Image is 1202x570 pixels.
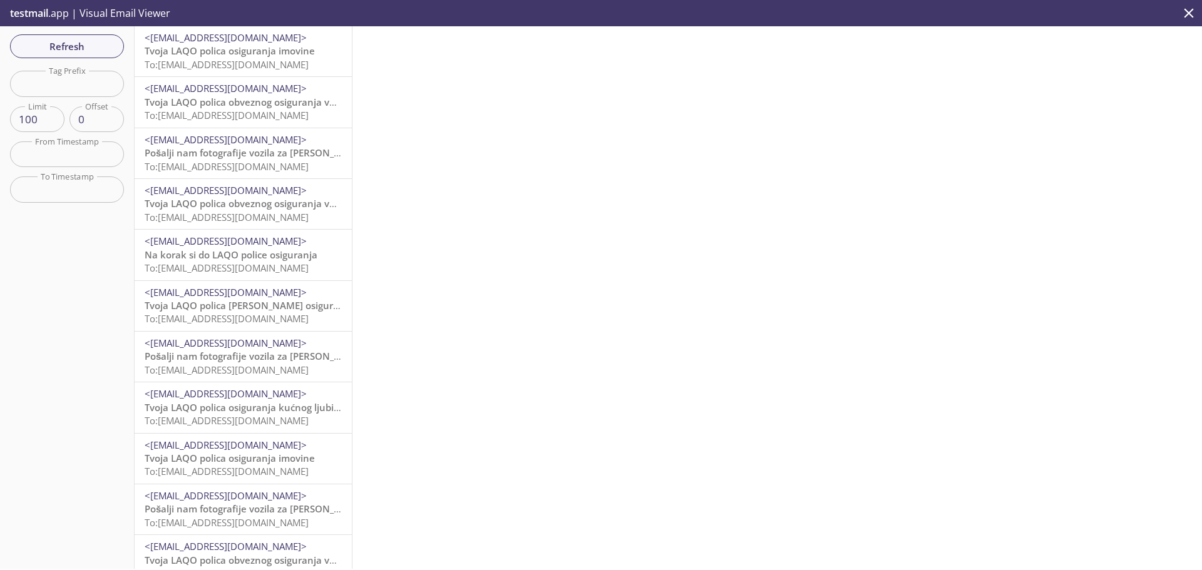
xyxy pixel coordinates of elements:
[135,281,352,331] div: <[EMAIL_ADDRESS][DOMAIN_NAME]>Tvoja LAQO polica [PERSON_NAME] osiguranja vozilaTo:[EMAIL_ADDRESS]...
[145,401,352,414] span: Tvoja LAQO polica osiguranja kućnog ljubimca
[145,58,309,71] span: To: [EMAIL_ADDRESS][DOMAIN_NAME]
[145,387,307,400] span: <[EMAIL_ADDRESS][DOMAIN_NAME]>
[145,465,309,477] span: To: [EMAIL_ADDRESS][DOMAIN_NAME]
[145,312,309,325] span: To: [EMAIL_ADDRESS][DOMAIN_NAME]
[20,38,114,54] span: Refresh
[135,382,352,432] div: <[EMAIL_ADDRESS][DOMAIN_NAME]>Tvoja LAQO polica osiguranja kućnog ljubimcaTo:[EMAIL_ADDRESS][DOMA...
[145,299,381,312] span: Tvoja LAQO polica [PERSON_NAME] osiguranja vozila
[135,230,352,280] div: <[EMAIL_ADDRESS][DOMAIN_NAME]>Na korak si do LAQO police osiguranjaTo:[EMAIL_ADDRESS][DOMAIN_NAME]
[10,34,124,58] button: Refresh
[145,350,414,362] span: Pošalji nam fotografije vozila za [PERSON_NAME] osiguranje
[145,286,307,298] span: <[EMAIL_ADDRESS][DOMAIN_NAME]>
[145,133,307,146] span: <[EMAIL_ADDRESS][DOMAIN_NAME]>
[145,364,309,376] span: To: [EMAIL_ADDRESS][DOMAIN_NAME]
[135,179,352,229] div: <[EMAIL_ADDRESS][DOMAIN_NAME]>Tvoja LAQO polica obveznog osiguranja vozilaTo:[EMAIL_ADDRESS][DOMA...
[145,197,350,210] span: Tvoja LAQO polica obveznog osiguranja vozila
[145,540,307,552] span: <[EMAIL_ADDRESS][DOMAIN_NAME]>
[145,516,309,529] span: To: [EMAIL_ADDRESS][DOMAIN_NAME]
[145,96,350,108] span: Tvoja LAQO polica obveznog osiguranja vozila
[145,414,309,427] span: To: [EMAIL_ADDRESS][DOMAIN_NAME]
[145,502,414,515] span: Pošalji nam fotografije vozila za [PERSON_NAME] osiguranje
[145,439,307,451] span: <[EMAIL_ADDRESS][DOMAIN_NAME]>
[145,31,307,44] span: <[EMAIL_ADDRESS][DOMAIN_NAME]>
[145,146,414,159] span: Pošalji nam fotografije vozila za [PERSON_NAME] osiguranje
[145,160,309,173] span: To: [EMAIL_ADDRESS][DOMAIN_NAME]
[145,109,309,121] span: To: [EMAIL_ADDRESS][DOMAIN_NAME]
[145,337,307,349] span: <[EMAIL_ADDRESS][DOMAIN_NAME]>
[145,248,317,261] span: Na korak si do LAQO police osiguranja
[135,434,352,484] div: <[EMAIL_ADDRESS][DOMAIN_NAME]>Tvoja LAQO polica osiguranja imovineTo:[EMAIL_ADDRESS][DOMAIN_NAME]
[135,128,352,178] div: <[EMAIL_ADDRESS][DOMAIN_NAME]>Pošalji nam fotografije vozila za [PERSON_NAME] osiguranjeTo:[EMAIL...
[145,184,307,196] span: <[EMAIL_ADDRESS][DOMAIN_NAME]>
[145,262,309,274] span: To: [EMAIL_ADDRESS][DOMAIN_NAME]
[145,44,315,57] span: Tvoja LAQO polica osiguranja imovine
[145,489,307,502] span: <[EMAIL_ADDRESS][DOMAIN_NAME]>
[145,211,309,223] span: To: [EMAIL_ADDRESS][DOMAIN_NAME]
[135,332,352,382] div: <[EMAIL_ADDRESS][DOMAIN_NAME]>Pošalji nam fotografije vozila za [PERSON_NAME] osiguranjeTo:[EMAIL...
[135,26,352,76] div: <[EMAIL_ADDRESS][DOMAIN_NAME]>Tvoja LAQO polica osiguranja imovineTo:[EMAIL_ADDRESS][DOMAIN_NAME]
[10,6,48,20] span: testmail
[135,77,352,127] div: <[EMAIL_ADDRESS][DOMAIN_NAME]>Tvoja LAQO polica obveznog osiguranja vozilaTo:[EMAIL_ADDRESS][DOMA...
[145,554,350,566] span: Tvoja LAQO polica obveznog osiguranja vozila
[145,235,307,247] span: <[EMAIL_ADDRESS][DOMAIN_NAME]>
[145,452,315,464] span: Tvoja LAQO polica osiguranja imovine
[135,484,352,534] div: <[EMAIL_ADDRESS][DOMAIN_NAME]>Pošalji nam fotografije vozila za [PERSON_NAME] osiguranjeTo:[EMAIL...
[145,82,307,94] span: <[EMAIL_ADDRESS][DOMAIN_NAME]>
